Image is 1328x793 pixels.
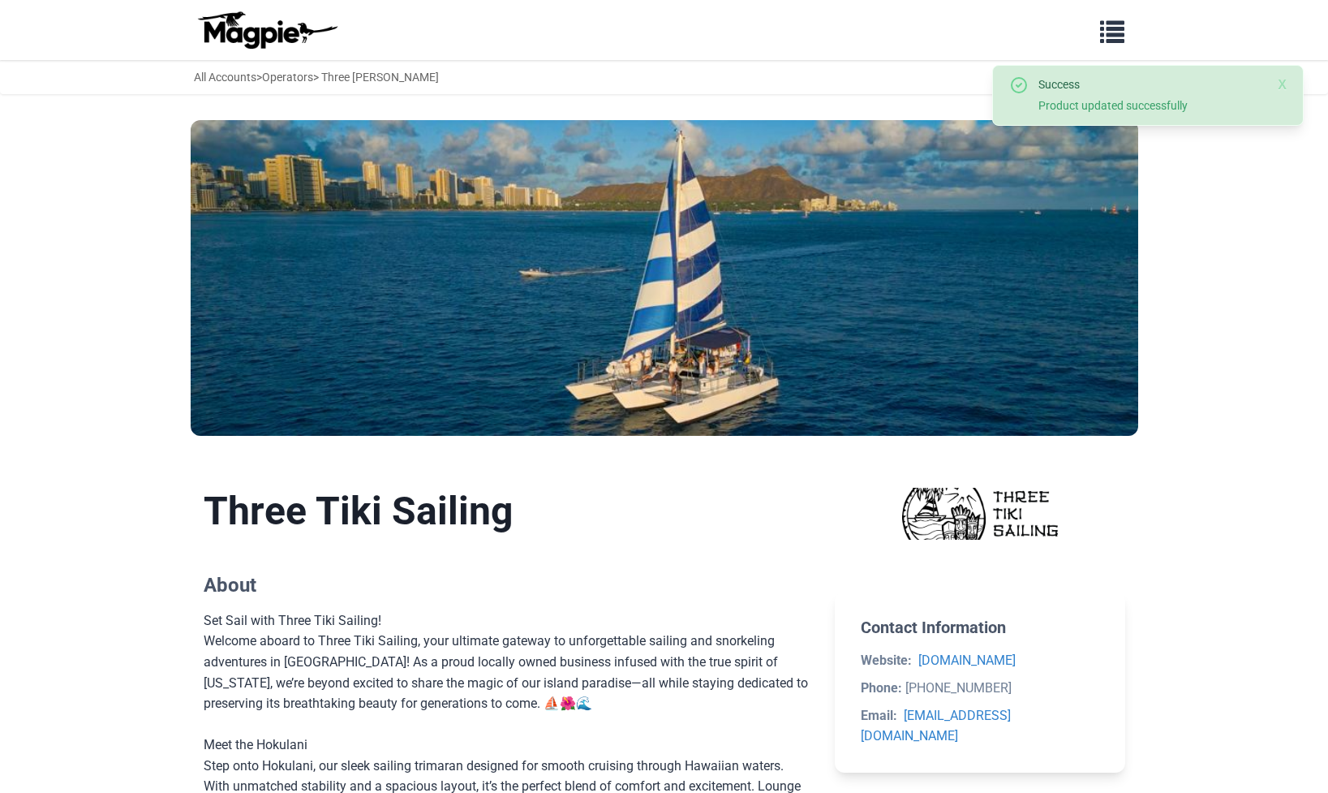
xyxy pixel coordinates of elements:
[204,574,810,597] h2: About
[861,708,1011,744] a: [EMAIL_ADDRESS][DOMAIN_NAME]
[1038,75,1257,93] div: Success
[262,71,313,84] a: Operators
[861,678,1098,699] li: [PHONE_NUMBER]
[1278,75,1287,95] button: Close
[861,708,897,723] strong: Email:
[918,653,1016,668] a: [DOMAIN_NAME]
[861,618,1098,637] h2: Contact Information
[861,653,912,668] strong: Website:
[194,68,439,86] div: > > Three [PERSON_NAME]
[191,120,1138,436] img: Three Tiki Sailing banner
[194,71,256,84] a: All Accounts
[902,488,1058,540] img: Three Tiki Sailing logo
[1038,97,1257,114] div: Product updated successfully
[861,680,902,696] strong: Phone:
[204,488,810,535] h1: Three Tiki Sailing
[194,11,340,50] img: logo-ab69f6fb50320c5b225c76a69d11143b.png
